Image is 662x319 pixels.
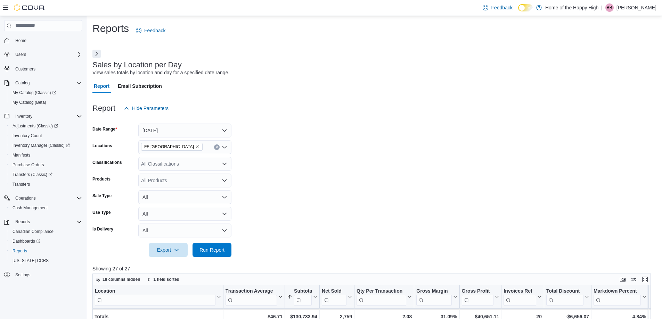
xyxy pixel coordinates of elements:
h3: Sales by Location per Day [92,61,182,69]
span: Inventory Manager (Classic) [10,141,82,150]
a: Cash Management [10,204,50,212]
span: Hide Parameters [132,105,169,112]
button: Inventory [13,112,35,120]
a: Inventory Count [10,132,45,140]
button: [DATE] [138,124,231,137]
a: Purchase Orders [10,161,47,169]
span: Users [13,50,82,59]
label: Is Delivery [92,226,113,232]
span: Transfers (Classic) [10,170,82,179]
div: Markdown Percent [594,288,640,295]
button: Operations [13,194,39,202]
button: Canadian Compliance [7,227,85,236]
span: Users [15,52,26,57]
a: Settings [13,271,33,279]
p: Showing 27 of 27 [92,265,656,272]
button: Invoices Ref [504,288,541,306]
button: [US_STATE] CCRS [7,256,85,266]
a: Adjustments (Classic) [10,122,61,130]
span: Inventory [13,112,82,120]
label: Date Range [92,126,117,132]
label: Use Type [92,210,111,215]
button: Reports [7,246,85,256]
span: My Catalog (Beta) [13,100,46,105]
span: 18 columns hidden [103,277,140,282]
a: Dashboards [10,237,43,245]
span: Dashboards [10,237,82,245]
div: Net Sold [322,288,346,295]
button: Clear input [214,144,220,150]
button: Hide Parameters [121,101,171,115]
button: Users [13,50,29,59]
span: Feedback [144,27,165,34]
button: Subtotal [287,288,317,306]
button: Catalog [1,78,85,88]
button: Enter fullscreen [641,275,649,284]
button: Open list of options [222,144,227,150]
span: Customers [15,66,35,72]
span: Canadian Compliance [10,227,82,236]
button: Inventory Count [7,131,85,141]
button: 18 columns hidden [93,275,143,284]
button: 1 field sorted [144,275,182,284]
span: My Catalog (Beta) [10,98,82,107]
button: Display options [630,275,638,284]
button: My Catalog (Beta) [7,98,85,107]
button: Cash Management [7,203,85,213]
a: Dashboards [7,236,85,246]
a: Reports [10,247,30,255]
button: Settings [1,270,85,280]
p: | [601,3,603,12]
button: Next [92,50,101,58]
span: Purchase Orders [13,162,44,168]
span: Transfers (Classic) [13,172,52,177]
p: [PERSON_NAME] [616,3,656,12]
a: Home [13,36,29,45]
a: Feedback [480,1,515,15]
div: Gross Profit [462,288,494,295]
span: Adjustments (Classic) [10,122,82,130]
label: Locations [92,143,112,149]
span: Feedback [491,4,512,11]
span: Report [94,79,109,93]
span: Reports [13,218,82,226]
span: Operations [15,195,36,201]
span: FF Alberta [141,143,203,151]
button: Total Discount [546,288,589,306]
span: Home [13,36,82,45]
a: My Catalog (Classic) [10,89,59,97]
button: Home [1,35,85,45]
button: Export [149,243,188,257]
span: Email Subscription [118,79,162,93]
span: Washington CCRS [10,257,82,265]
button: Customers [1,64,85,74]
span: Manifests [13,152,30,158]
h3: Report [92,104,115,112]
button: All [138,224,231,237]
div: Gross Margin [416,288,451,306]
div: Invoices Ref [504,288,536,295]
span: Export [153,243,183,257]
input: Dark Mode [518,4,533,11]
a: My Catalog (Classic) [7,88,85,98]
div: Qty Per Transaction [357,288,406,295]
span: BB [607,3,612,12]
button: Run Report [193,243,231,257]
button: Net Sold [322,288,352,306]
span: Transfers [13,182,30,187]
span: Dashboards [13,238,40,244]
span: Run Report [199,246,224,253]
button: Catalog [13,79,32,87]
span: Home [15,38,26,43]
div: Total Discount [546,288,583,295]
div: Net Sold [322,288,346,306]
div: Invoices Ref [504,288,536,306]
span: Inventory Count [10,132,82,140]
div: Gross Profit [462,288,494,306]
span: My Catalog (Classic) [13,90,56,95]
div: Qty Per Transaction [357,288,406,306]
span: [US_STATE] CCRS [13,258,49,263]
button: Users [1,50,85,59]
span: FF [GEOGRAPHIC_DATA] [144,143,194,150]
span: Cash Management [13,205,48,211]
